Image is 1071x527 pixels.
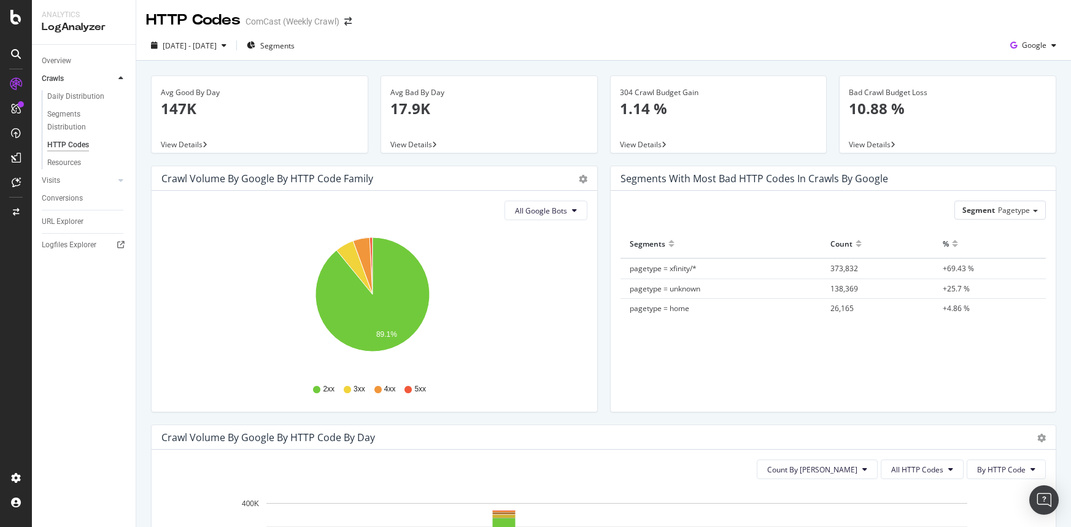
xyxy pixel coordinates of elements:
span: Pagetype [998,205,1030,215]
div: HTTP Codes [146,10,241,31]
button: Count By [PERSON_NAME] [757,460,878,479]
span: 373,832 [830,263,858,274]
text: 400K [242,499,259,508]
div: Segments Distribution [47,108,115,134]
span: Count By Day [767,464,857,475]
div: Visits [42,174,60,187]
span: 26,165 [830,303,854,314]
span: +4.86 % [943,303,970,314]
a: HTTP Codes [47,139,127,152]
button: By HTTP Code [967,460,1046,479]
span: All HTTP Codes [891,464,943,475]
a: Logfiles Explorer [42,239,127,252]
div: Open Intercom Messenger [1029,485,1059,515]
p: 17.9K [390,98,588,119]
div: 304 Crawl Budget Gain [620,87,818,98]
div: Analytics [42,10,126,20]
div: ComCast (Weekly Crawl) [246,15,339,28]
button: All Google Bots [505,201,587,220]
div: Segments [630,234,665,253]
div: arrow-right-arrow-left [344,17,352,26]
span: View Details [849,139,891,150]
span: 2xx [323,384,334,394]
span: View Details [390,139,432,150]
span: View Details [620,139,662,150]
span: 5xx [414,384,426,394]
span: pagetype = xfinity/* [630,263,697,274]
button: Segments [242,36,300,55]
a: Segments Distribution [47,108,127,134]
span: Segment [962,205,995,215]
span: All Google Bots [515,206,567,216]
p: 10.88 % [849,98,1046,119]
p: 1.14 % [620,98,818,119]
button: Google [1005,36,1061,55]
div: Count [830,234,853,253]
span: Google [1022,40,1046,50]
span: 4xx [384,384,396,394]
svg: A chart. [161,230,583,372]
p: 147K [161,98,358,119]
div: Avg Bad By Day [390,87,588,98]
div: Overview [42,55,71,67]
span: Segments [260,40,295,51]
div: gear [579,175,587,183]
button: All HTTP Codes [881,460,964,479]
div: Avg Good By Day [161,87,358,98]
span: 3xx [354,384,365,394]
span: [DATE] - [DATE] [163,40,217,51]
div: URL Explorer [42,215,83,228]
span: pagetype = unknown [630,283,700,294]
div: Bad Crawl Budget Loss [849,87,1046,98]
span: By HTTP Code [977,464,1026,475]
div: Conversions [42,192,83,205]
div: Resources [47,156,81,169]
div: Segments with most bad HTTP codes in Crawls by google [621,172,888,185]
a: Crawls [42,72,115,85]
span: View Details [161,139,203,150]
div: Crawls [42,72,64,85]
a: Overview [42,55,127,67]
div: gear [1037,434,1046,442]
a: Conversions [42,192,127,205]
div: Daily Distribution [47,90,104,103]
a: Visits [42,174,115,187]
span: pagetype = home [630,303,689,314]
span: 138,369 [830,283,858,294]
a: URL Explorer [42,215,127,228]
div: LogAnalyzer [42,20,126,34]
text: 89.1% [376,330,397,339]
button: [DATE] - [DATE] [146,36,231,55]
div: Logfiles Explorer [42,239,96,252]
div: Crawl Volume by google by HTTP Code Family [161,172,373,185]
span: +69.43 % [943,263,974,274]
div: % [943,234,949,253]
div: HTTP Codes [47,139,89,152]
span: +25.7 % [943,283,970,294]
a: Resources [47,156,127,169]
a: Daily Distribution [47,90,127,103]
div: Crawl Volume by google by HTTP Code by Day [161,431,375,444]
